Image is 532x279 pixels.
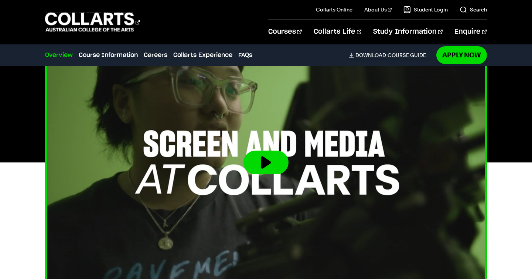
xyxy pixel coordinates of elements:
[238,51,252,60] a: FAQs
[454,20,487,44] a: Enquire
[403,6,448,13] a: Student Login
[314,20,361,44] a: Collarts Life
[144,51,167,60] a: Careers
[45,51,73,60] a: Overview
[349,52,432,58] a: DownloadCourse Guide
[173,51,232,60] a: Collarts Experience
[373,20,443,44] a: Study Information
[316,6,352,13] a: Collarts Online
[364,6,392,13] a: About Us
[45,11,140,33] div: Go to homepage
[355,52,386,58] span: Download
[268,20,302,44] a: Courses
[460,6,487,13] a: Search
[436,46,487,64] a: Apply Now
[79,51,138,60] a: Course Information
